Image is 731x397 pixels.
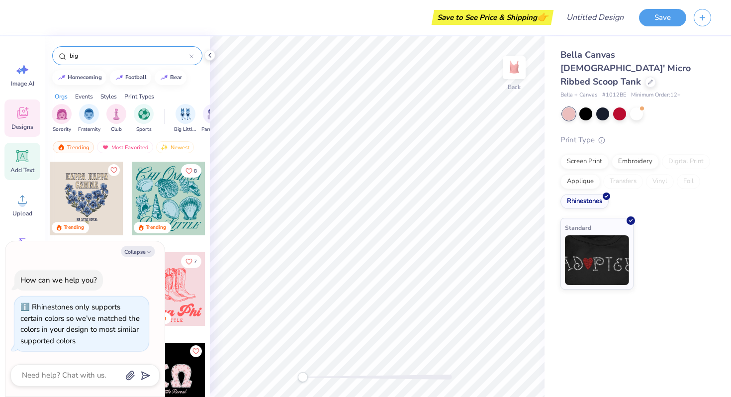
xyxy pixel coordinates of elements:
[565,222,591,233] span: Standard
[174,126,197,133] span: Big Little Reveal
[97,141,153,153] div: Most Favorited
[125,75,147,80] div: football
[10,166,34,174] span: Add Text
[110,70,151,85] button: football
[558,7,632,27] input: Untitled Design
[124,92,154,101] div: Print Types
[207,108,219,120] img: Parent's Weekend Image
[53,141,94,153] div: Trending
[201,126,224,133] span: Parent's Weekend
[84,108,94,120] img: Fraternity Image
[560,174,600,189] div: Applique
[434,10,551,25] div: Save to See Price & Shipping
[55,92,68,101] div: Orgs
[11,123,33,131] span: Designs
[134,104,154,133] button: filter button
[156,141,194,153] div: Newest
[170,75,182,80] div: bear
[560,91,597,99] span: Bella + Canvas
[155,70,186,85] button: bear
[111,108,122,120] img: Club Image
[20,275,97,285] div: How can we help you?
[677,174,700,189] div: Foil
[68,75,102,80] div: homecoming
[58,75,66,81] img: trend_line.gif
[20,302,140,346] div: Rhinestones only supports certain colors so we’ve matched the colors in your design to most simil...
[194,259,197,264] span: 7
[602,91,626,99] span: # 1012BE
[134,104,154,133] div: filter for Sports
[108,164,120,176] button: Like
[560,134,711,146] div: Print Type
[504,58,524,78] img: Back
[201,104,224,133] button: filter button
[64,224,84,231] div: Trending
[603,174,643,189] div: Transfers
[53,126,71,133] span: Sorority
[121,246,155,257] button: Collapse
[115,75,123,81] img: trend_line.gif
[52,104,72,133] button: filter button
[78,104,100,133] div: filter for Fraternity
[160,75,168,81] img: trend_line.gif
[174,104,197,133] div: filter for Big Little Reveal
[508,83,521,92] div: Back
[52,70,106,85] button: homecoming
[181,164,201,178] button: Like
[78,104,100,133] button: filter button
[56,108,68,120] img: Sorority Image
[180,108,191,120] img: Big Little Reveal Image
[646,174,674,189] div: Vinyl
[560,194,609,209] div: Rhinestones
[190,345,202,357] button: Like
[181,255,201,268] button: Like
[298,372,308,382] div: Accessibility label
[106,104,126,133] div: filter for Club
[639,9,686,26] button: Save
[101,144,109,151] img: most_fav.gif
[75,92,93,101] div: Events
[57,144,65,151] img: trending.gif
[146,224,166,231] div: Trending
[201,104,224,133] div: filter for Parent's Weekend
[194,169,197,174] span: 8
[11,80,34,88] span: Image AI
[12,209,32,217] span: Upload
[560,154,609,169] div: Screen Print
[111,126,122,133] span: Club
[136,126,152,133] span: Sports
[174,104,197,133] button: filter button
[662,154,710,169] div: Digital Print
[138,108,150,120] img: Sports Image
[631,91,681,99] span: Minimum Order: 12 +
[537,11,548,23] span: 👉
[565,235,629,285] img: Standard
[69,51,189,61] input: Try "Alpha"
[78,126,100,133] span: Fraternity
[106,104,126,133] button: filter button
[612,154,659,169] div: Embroidery
[560,49,691,88] span: Bella Canvas [DEMOGRAPHIC_DATA]' Micro Ribbed Scoop Tank
[100,92,117,101] div: Styles
[161,144,169,151] img: newest.gif
[52,104,72,133] div: filter for Sorority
